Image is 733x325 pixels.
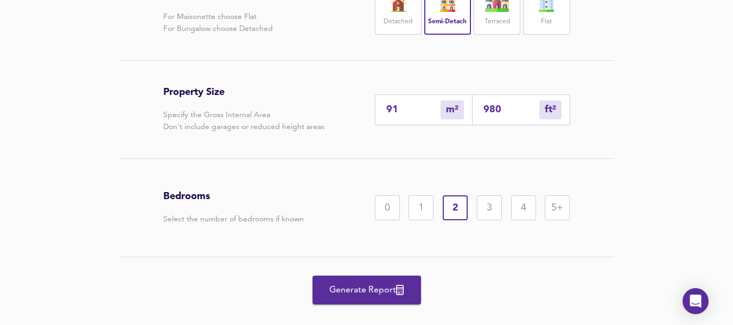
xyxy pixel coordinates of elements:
div: 0 [375,195,400,220]
div: Open Intercom Messenger [683,288,709,314]
h3: Bedrooms [163,190,304,202]
label: Flat [541,15,552,29]
span: Generate Report [323,283,410,298]
label: Terraced [485,15,510,29]
div: m² [441,100,464,119]
p: For Maisonette choose Flat For Bungalow choose Detached [163,11,273,35]
p: Select the number of bedrooms if known [163,213,304,225]
div: 2 [443,195,468,220]
button: Generate Report [313,276,421,304]
div: 3 [477,195,502,220]
label: Semi-Detach [428,15,467,29]
input: Enter sqm [386,104,441,116]
p: Specify the Gross Internal Area Don't include garages or reduced height areas [163,109,324,133]
div: 1 [409,195,434,220]
div: 4 [511,195,536,220]
input: Sqft [483,104,539,116]
h3: Property Size [163,86,324,98]
label: Detached [384,15,412,29]
div: 5+ [545,195,570,220]
div: m² [539,100,562,119]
